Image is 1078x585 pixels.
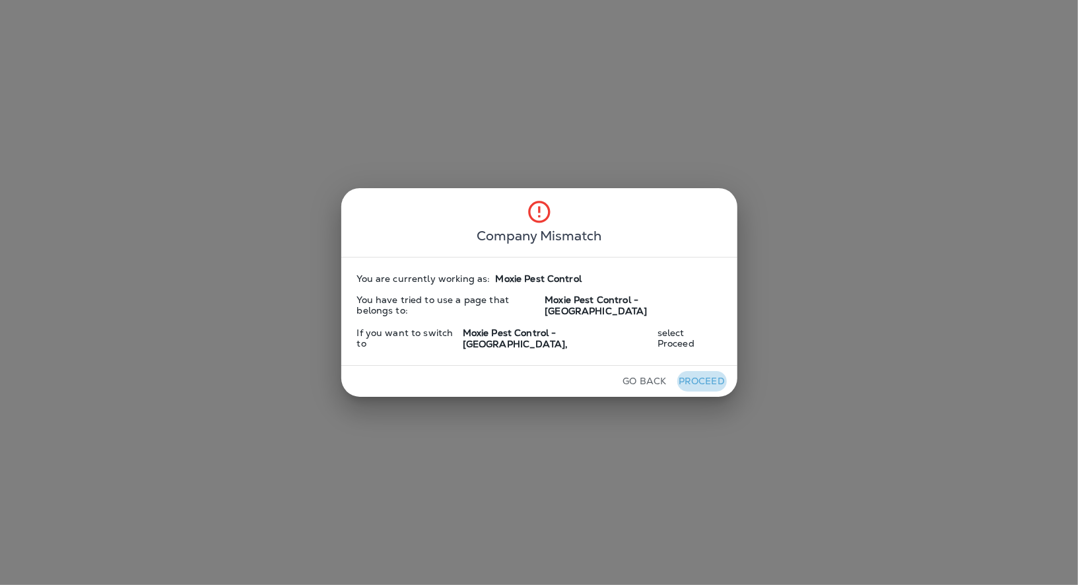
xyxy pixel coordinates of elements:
[657,327,722,350] span: select Proceed
[618,371,672,392] button: Go Back
[545,294,721,317] span: Moxie Pest Control - [GEOGRAPHIC_DATA]
[357,273,490,285] span: You are currently working as:
[357,327,461,350] span: If you want to switch to
[477,225,601,246] span: Company Mismatch
[496,273,582,285] span: Moxie Pest Control
[677,371,727,392] button: Proceed
[357,294,540,317] span: You have tried to use a page that belongs to:
[461,327,657,350] span: Moxie Pest Control - [GEOGRAPHIC_DATA] ,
